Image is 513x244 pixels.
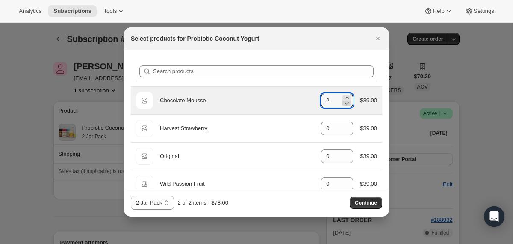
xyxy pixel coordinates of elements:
button: Help [419,5,458,17]
span: Subscriptions [53,8,91,15]
div: $39.00 [360,96,377,105]
span: Help [433,8,444,15]
span: Tools [103,8,117,15]
div: Wild Passion Fruit [160,180,314,188]
span: Settings [474,8,494,15]
button: Analytics [14,5,47,17]
button: Continue [350,197,382,209]
input: Search products [153,65,374,77]
span: Continue [355,199,377,206]
button: Close [372,33,384,45]
span: Analytics [19,8,41,15]
button: Subscriptions [48,5,97,17]
div: $39.00 [360,152,377,161]
div: $39.00 [360,180,377,188]
h2: Select products for Probiotic Coconut Yogurt [131,34,259,43]
div: 2 of 2 items - $78.00 [177,199,228,207]
div: Chocolate Mousse [160,96,314,105]
div: Open Intercom Messenger [484,206,504,227]
div: Harvest Strawberry [160,124,314,133]
div: $39.00 [360,124,377,133]
button: Settings [460,5,499,17]
div: Original [160,152,314,161]
button: Tools [98,5,130,17]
